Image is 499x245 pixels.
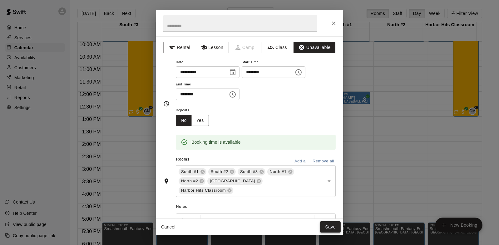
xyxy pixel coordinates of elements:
[268,215,279,226] button: Format Underline
[226,88,239,101] button: Choose time, selected time is 5:15 PM
[158,221,178,233] button: Cancel
[189,215,199,226] button: Redo
[191,137,241,148] div: Booking time is available
[242,58,305,67] span: Start Time
[226,66,239,79] button: Choose date, selected date is Aug 15, 2025
[176,106,214,115] span: Repeats
[176,58,240,67] span: Date
[238,169,260,175] span: South #3
[176,202,336,212] span: Notes
[213,218,235,224] span: Normal
[179,187,228,194] span: Harbor Hits Classroom
[176,115,192,126] button: No
[208,169,231,175] span: South #2
[191,115,209,126] button: Yes
[207,177,263,185] div: [GEOGRAPHIC_DATA]
[257,215,267,226] button: Format Italics
[311,156,336,166] button: Remove all
[208,168,236,175] div: South #2
[292,66,305,79] button: Choose time, selected time is 1:00 PM
[245,215,256,226] button: Format Bold
[179,177,205,185] div: North #2
[267,169,289,175] span: North #1
[163,42,196,53] button: Rental
[179,168,206,175] div: South #1
[279,215,290,226] button: Format Strikethrough
[291,156,311,166] button: Add all
[177,215,188,226] button: Undo
[261,42,294,53] button: Class
[163,101,170,107] svg: Timing
[290,215,301,226] button: Insert Code
[196,42,229,53] button: Lesson
[179,178,200,184] span: North #2
[207,178,258,184] span: [GEOGRAPHIC_DATA]
[328,18,339,29] button: Close
[176,157,190,161] span: Rooms
[176,115,209,126] div: outlined button group
[163,178,170,184] svg: Rooms
[302,215,312,226] button: Insert Link
[176,80,240,89] span: End Time
[320,221,341,233] button: Save
[229,42,261,53] span: Camps can only be created in the Services page
[316,215,326,226] button: Left Align
[267,168,294,175] div: North #1
[325,177,333,185] button: Open
[294,42,335,53] button: Unavailable
[179,169,201,175] span: South #1
[202,215,243,226] button: Formatting Options
[179,187,233,194] div: Harbor Hits Classroom
[238,168,265,175] div: South #3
